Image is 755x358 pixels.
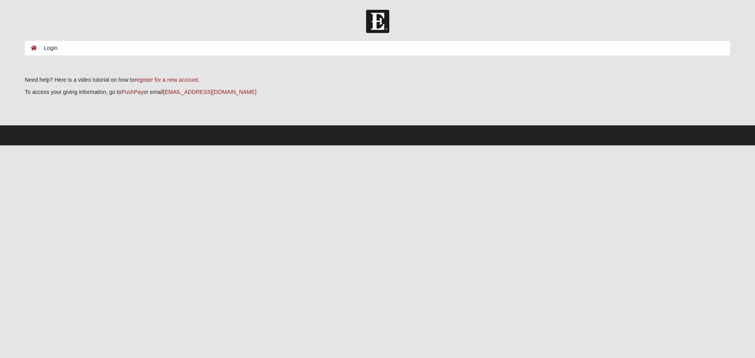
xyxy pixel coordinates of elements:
[134,77,198,83] a: register for a new account
[37,44,57,52] li: Login
[25,88,730,96] p: To access your giving information, go to or email
[163,89,256,95] a: [EMAIL_ADDRESS][DOMAIN_NAME]
[25,76,730,84] p: Need help? Here is a video tutorial on how to .
[366,10,389,33] img: Church of Eleven22 Logo
[122,89,144,95] a: PushPay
